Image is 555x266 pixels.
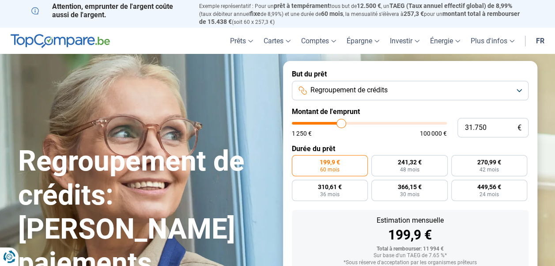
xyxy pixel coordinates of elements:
[320,192,340,197] span: 36 mois
[250,10,261,17] span: fixe
[299,217,521,224] div: Estimation mensuelle
[318,184,342,190] span: 310,61 €
[320,159,340,165] span: 199,9 €
[397,159,421,165] span: 241,32 €
[292,81,529,100] button: Regroupement de crédits
[225,28,258,54] a: Prêts
[517,124,521,132] span: €
[321,10,343,17] span: 60 mois
[341,28,385,54] a: Épargne
[477,184,501,190] span: 449,56 €
[299,253,521,259] div: Sur base d'un TAEG de 7.65 %*
[292,144,529,153] label: Durée du prêt
[420,130,447,137] span: 100 000 €
[477,159,501,165] span: 270,99 €
[531,28,550,54] a: fr
[292,107,529,116] label: Montant de l'emprunt
[320,167,340,172] span: 60 mois
[425,28,465,54] a: Énergie
[397,184,421,190] span: 366,15 €
[299,228,521,242] div: 199,9 €
[292,70,529,78] label: But du prêt
[199,2,524,26] p: Exemple représentatif : Pour un tous but de , un (taux débiteur annuel de 8,99%) et une durée de ...
[11,34,110,48] img: TopCompare
[385,28,425,54] a: Investir
[292,130,312,137] span: 1 250 €
[404,10,424,17] span: 257,3 €
[199,10,520,25] span: montant total à rembourser de 15.438 €
[357,2,381,9] span: 12.500 €
[274,2,330,9] span: prêt à tempérament
[465,28,520,54] a: Plus d'infos
[479,167,499,172] span: 42 mois
[400,192,419,197] span: 30 mois
[310,85,388,95] span: Regroupement de crédits
[296,28,341,54] a: Comptes
[400,167,419,172] span: 48 mois
[258,28,296,54] a: Cartes
[479,192,499,197] span: 24 mois
[31,2,189,19] p: Attention, emprunter de l'argent coûte aussi de l'argent.
[389,2,512,9] span: TAEG (Taux annuel effectif global) de 8,99%
[299,260,521,266] div: *Sous réserve d'acceptation par les organismes prêteurs
[299,246,521,252] div: Total à rembourser: 11 994 €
